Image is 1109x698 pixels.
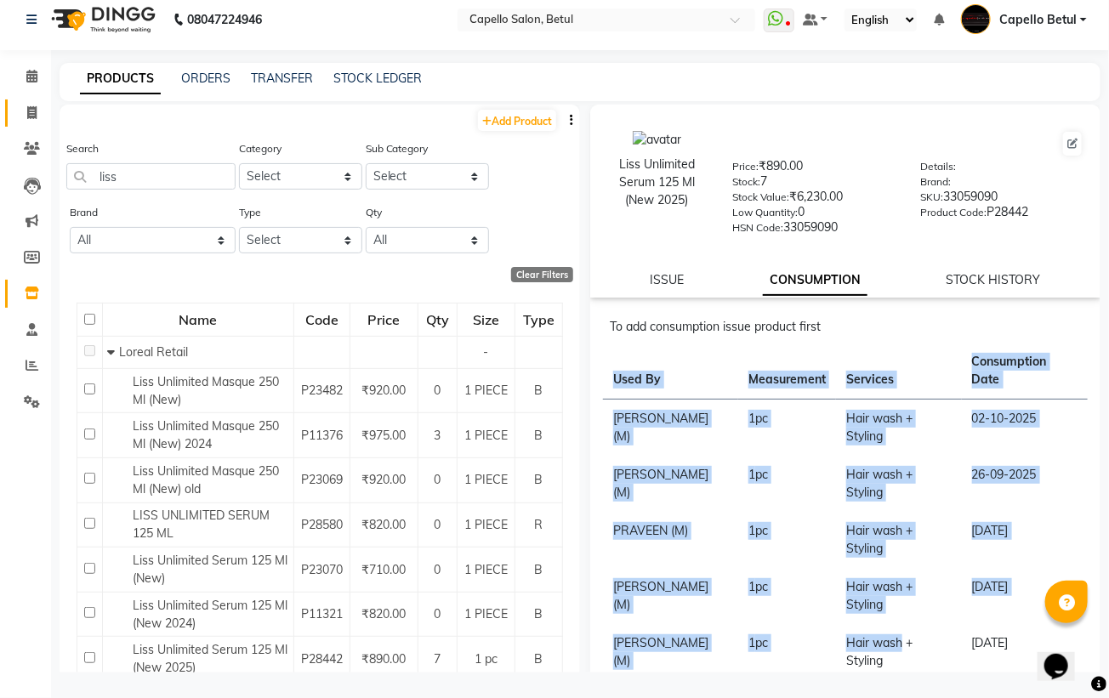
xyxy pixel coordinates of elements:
span: ₹820.00 [362,517,407,532]
td: Hair wash + Styling [836,568,961,624]
a: CONSUMPTION [763,265,867,296]
td: 26-09-2025 [962,456,1088,512]
span: 1 pc [475,651,498,667]
span: 0 [435,472,441,487]
span: B [535,428,543,443]
span: P28442 [301,651,343,667]
a: STOCK LEDGER [333,71,422,86]
th: Services [836,343,961,400]
span: P23069 [301,472,343,487]
span: Liss Unlimited Serum 125 Ml (New 2025) [133,642,287,675]
td: Hair wash + Styling [836,456,961,512]
div: Liss Unlimited Serum 125 Ml (New 2025) [607,156,708,209]
img: avatar [633,131,681,149]
span: ₹920.00 [362,472,407,487]
label: Low Quantity: [733,205,799,220]
div: Clear Filters [511,267,573,282]
label: Category [239,141,282,156]
span: B [535,562,543,577]
span: 1 PIECE [464,428,508,443]
span: Capello Betul [999,11,1077,29]
td: Hair wash + Styling [836,512,961,568]
div: Type [516,304,561,335]
div: Price [351,304,417,335]
a: Add Product [478,110,556,131]
td: [DATE] [962,624,1088,680]
span: 3 [435,428,441,443]
th: Used By [603,343,738,400]
span: P23482 [301,383,343,398]
div: Qty [419,304,456,335]
div: 7 [733,173,896,196]
span: B [535,651,543,667]
div: 33059090 [733,218,896,242]
span: 0 [435,517,441,532]
td: PRAVEEN (M) [603,512,738,568]
div: ₹6,230.00 [733,188,896,212]
td: [DATE] [962,512,1088,568]
span: 0 [435,383,441,398]
span: 1 PIECE [464,606,508,621]
a: PRODUCTS [80,64,161,94]
a: ISSUE [650,272,684,287]
span: Liss Unlimited Masque 250 Ml (New) [133,374,279,407]
span: pc [755,467,768,482]
span: Liss Unlimited Masque 250 Ml (New) old [133,463,279,497]
label: Sub Category [366,141,429,156]
div: ₹890.00 [733,157,896,181]
span: ₹920.00 [362,383,407,398]
label: Details: [921,159,957,174]
span: P28580 [301,517,343,532]
label: HSN Code: [733,220,784,236]
label: Product Code: [921,205,987,220]
span: B [535,472,543,487]
label: Brand [70,205,98,220]
div: 33059090 [921,188,1083,212]
a: ORDERS [181,71,230,86]
div: To add consumption issue product first [610,318,1088,336]
label: SKU: [921,190,944,205]
span: 1 PIECE [464,383,508,398]
span: ₹710.00 [362,562,407,577]
label: Qty [366,205,382,220]
td: [DATE] [962,568,1088,624]
span: B [535,383,543,398]
label: Stock: [733,174,761,190]
a: STOCK HISTORY [947,272,1041,287]
a: TRANSFER [251,71,313,86]
div: P28442 [921,203,1083,227]
td: 1 [738,400,836,457]
td: [PERSON_NAME] (M) [603,624,738,680]
span: Liss Unlimited Masque 250 Ml (New) 2024 [133,418,279,451]
span: B [535,606,543,621]
td: Hair wash + Styling [836,400,961,457]
span: P11376 [301,428,343,443]
span: ₹890.00 [362,651,407,667]
span: P23070 [301,562,343,577]
span: 0 [435,562,441,577]
span: pc [755,411,768,426]
span: pc [755,579,768,594]
span: Loreal Retail [119,344,188,360]
div: 0 [733,203,896,227]
td: 1 [738,624,836,680]
div: Code [295,304,349,335]
span: 7 [435,651,441,667]
label: Price: [733,159,759,174]
span: 1 PIECE [464,472,508,487]
iframe: chat widget [1038,630,1092,681]
span: ₹975.00 [362,428,407,443]
label: Search [66,141,99,156]
span: - [484,344,489,360]
div: Size [458,304,514,335]
span: pc [755,635,768,650]
td: 1 [738,568,836,624]
span: 1 PIECE [464,562,508,577]
span: Liss Unlimited Serum 125 Ml (New 2024) [133,598,287,631]
div: Name [104,304,293,335]
span: Liss Unlimited Serum 125 Ml (New) [133,553,287,586]
td: Hair wash + Styling [836,624,961,680]
span: Collapse Row [107,344,119,360]
td: [PERSON_NAME] (M) [603,400,738,457]
td: 1 [738,512,836,568]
